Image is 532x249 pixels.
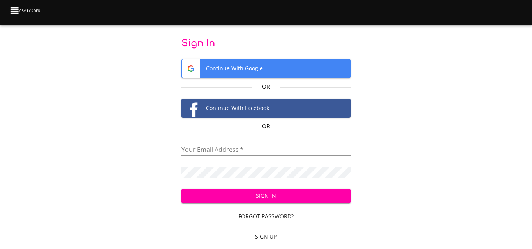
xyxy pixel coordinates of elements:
p: Sign In [181,37,351,50]
a: Forgot Password? [181,209,351,224]
span: Continue With Facebook [182,99,350,117]
span: Continue With Google [182,59,350,78]
span: Sign Up [185,232,347,242]
p: Or [252,122,280,130]
img: Google logo [182,59,200,78]
span: Sign In [188,191,344,201]
a: Sign Up [181,230,351,244]
span: Forgot Password? [185,212,347,221]
img: Facebook logo [182,99,200,117]
button: Sign In [181,189,351,203]
button: Google logoContinue With Google [181,59,351,78]
img: CSV Loader [9,5,42,16]
p: Or [252,83,280,91]
button: Facebook logoContinue With Facebook [181,99,351,118]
